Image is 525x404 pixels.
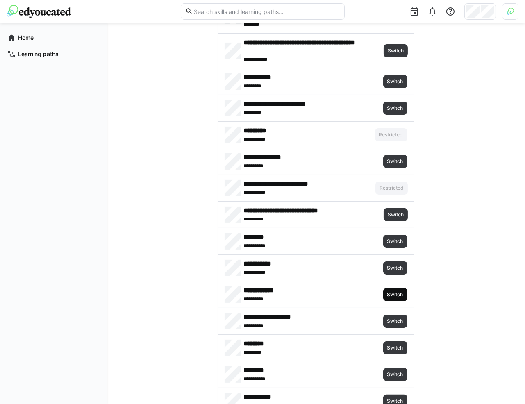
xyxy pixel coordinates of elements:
button: Switch [384,44,408,57]
input: Search skills and learning paths… [193,8,340,15]
button: Switch [383,261,407,275]
button: Switch [383,155,407,168]
button: Switch [383,235,407,248]
button: Switch [383,368,407,381]
span: Switch [386,345,404,351]
span: Restricted [378,132,404,138]
button: Restricted [375,182,408,195]
span: Switch [386,265,404,271]
button: Restricted [375,128,407,141]
span: Switch [386,291,404,298]
span: Switch [386,238,404,245]
span: Switch [386,371,404,378]
button: Switch [383,315,407,328]
button: Switch [383,75,407,88]
span: Restricted [379,185,405,191]
button: Switch [383,288,407,301]
span: Switch [386,318,404,325]
button: Switch [384,208,408,221]
span: Switch [387,211,405,218]
span: Switch [387,48,405,54]
span: Switch [386,78,404,85]
span: Switch [386,158,404,165]
span: Switch [386,105,404,111]
button: Switch [383,341,407,354]
button: Switch [383,102,407,115]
